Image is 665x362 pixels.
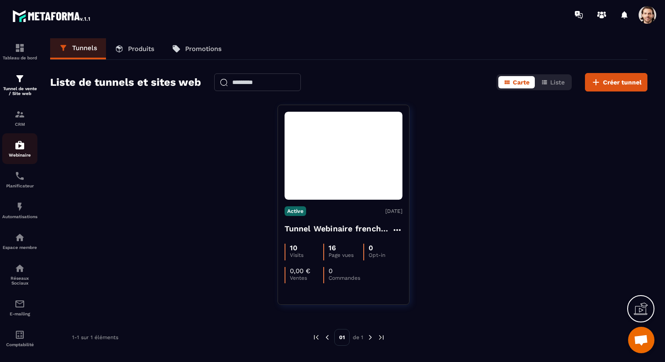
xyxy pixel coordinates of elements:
p: 1-1 sur 1 éléments [72,334,118,340]
p: Tunnel de vente / Site web [2,86,37,96]
a: formationformationTableau de bord [2,36,37,67]
p: Tableau de bord [2,55,37,60]
p: Promotions [185,45,222,53]
img: social-network [15,263,25,274]
a: emailemailE-mailing [2,292,37,323]
button: Carte [498,76,535,88]
p: de 1 [353,334,363,341]
p: 0 [329,267,332,275]
p: 01 [334,329,350,346]
span: Créer tunnel [603,78,642,87]
img: formation [15,109,25,120]
p: Ventes [290,275,323,281]
a: accountantaccountantComptabilité [2,323,37,354]
p: Active [285,206,306,216]
img: logo [12,8,91,24]
p: [DATE] [385,208,402,214]
p: Produits [128,45,154,53]
p: Visits [290,252,323,258]
p: Automatisations [2,214,37,219]
p: 0,00 € [290,267,311,275]
img: prev [312,333,320,341]
img: email [15,299,25,309]
h2: Liste de tunnels et sites web [50,73,201,91]
a: schedulerschedulerPlanificateur [2,164,37,195]
img: automations [15,201,25,212]
p: 16 [329,244,336,252]
img: accountant [15,329,25,340]
span: Carte [513,79,530,86]
a: automationsautomationsAutomatisations [2,195,37,226]
button: Créer tunnel [585,73,647,91]
p: Page vues [329,252,363,258]
a: automationsautomationsWebinaire [2,133,37,164]
img: formation [15,43,25,53]
p: Webinaire [2,153,37,157]
h4: Tunnel Webinaire frenchy partners [285,223,392,235]
a: formationformationCRM [2,102,37,133]
p: Réseaux Sociaux [2,276,37,285]
p: 0 [369,244,373,252]
img: scheduler [15,171,25,181]
button: Liste [536,76,570,88]
img: formation [15,73,25,84]
img: next [366,333,374,341]
span: Liste [550,79,565,86]
p: Tunnels [72,44,97,52]
img: prev [323,333,331,341]
a: Ouvrir le chat [628,327,654,353]
p: Opt-in [369,252,402,258]
p: Commandes [329,275,362,281]
a: Promotions [163,38,230,59]
p: 10 [290,244,297,252]
p: CRM [2,122,37,127]
img: next [377,333,385,341]
a: Tunnels [50,38,106,59]
a: formationformationTunnel de vente / Site web [2,67,37,102]
a: Produits [106,38,163,59]
p: E-mailing [2,311,37,316]
img: automations [15,140,25,150]
a: automationsautomationsEspace membre [2,226,37,256]
img: automations [15,232,25,243]
p: Comptabilité [2,342,37,347]
a: social-networksocial-networkRéseaux Sociaux [2,256,37,292]
p: Espace membre [2,245,37,250]
p: Planificateur [2,183,37,188]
